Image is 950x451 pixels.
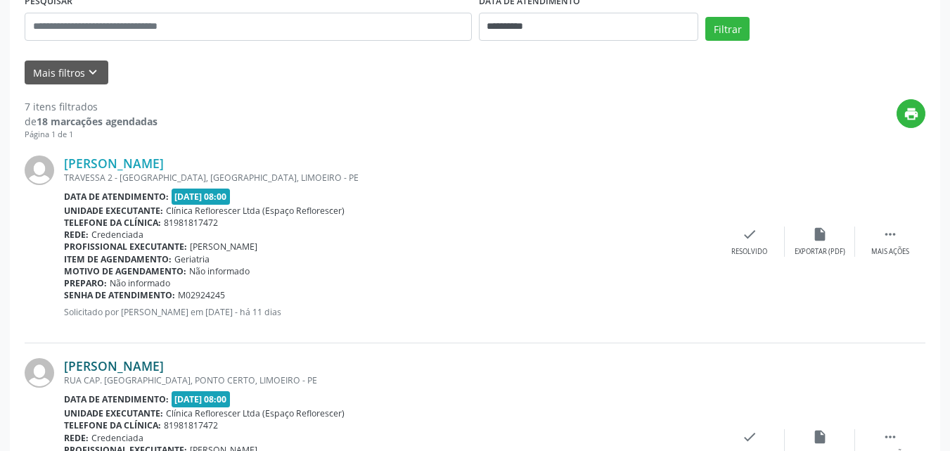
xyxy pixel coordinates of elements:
span: Geriatria [174,253,210,265]
i: print [904,106,919,122]
b: Senha de atendimento: [64,289,175,301]
b: Unidade executante: [64,407,163,419]
i:  [882,429,898,445]
div: Resolvido [731,247,767,257]
i: check [742,227,757,242]
span: Credenciada [91,432,143,444]
div: TRAVESSA 2 - [GEOGRAPHIC_DATA], [GEOGRAPHIC_DATA], LIMOEIRO - PE [64,172,714,184]
b: Motivo de agendamento: [64,265,186,277]
b: Unidade executante: [64,205,163,217]
b: Preparo: [64,277,107,289]
b: Rede: [64,229,89,241]
i:  [882,227,898,242]
b: Rede: [64,432,89,444]
b: Data de atendimento: [64,191,169,203]
div: 7 itens filtrados [25,99,158,114]
img: img [25,358,54,388]
button: Mais filtroskeyboard_arrow_down [25,61,108,85]
div: Mais ações [871,247,909,257]
span: 81981817472 [164,419,218,431]
i: insert_drive_file [812,227,828,242]
b: Item de agendamento: [64,253,172,265]
span: Clínica Reflorescer Ltda (Espaço Reflorescer) [166,407,345,419]
span: Clínica Reflorescer Ltda (Espaço Reflorescer) [166,205,345,217]
span: Credenciada [91,229,143,241]
div: RUA CAP. [GEOGRAPHIC_DATA], PONTO CERTO, LIMOEIRO - PE [64,374,714,386]
span: 81981817472 [164,217,218,229]
i: check [742,429,757,445]
div: de [25,114,158,129]
button: Filtrar [705,17,750,41]
button: print [897,99,925,128]
b: Profissional executante: [64,241,187,253]
img: img [25,155,54,185]
span: [DATE] 08:00 [172,189,231,205]
div: Página 1 de 1 [25,129,158,141]
span: Não informado [110,277,170,289]
b: Telefone da clínica: [64,419,161,431]
a: [PERSON_NAME] [64,358,164,374]
p: Solicitado por [PERSON_NAME] em [DATE] - há 11 dias [64,306,714,318]
span: [DATE] 08:00 [172,391,231,407]
div: Exportar (PDF) [795,247,845,257]
span: Não informado [189,265,250,277]
span: M02924245 [178,289,225,301]
a: [PERSON_NAME] [64,155,164,171]
i: insert_drive_file [812,429,828,445]
i: keyboard_arrow_down [85,65,101,80]
strong: 18 marcações agendadas [37,115,158,128]
span: [PERSON_NAME] [190,241,257,253]
b: Data de atendimento: [64,393,169,405]
b: Telefone da clínica: [64,217,161,229]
